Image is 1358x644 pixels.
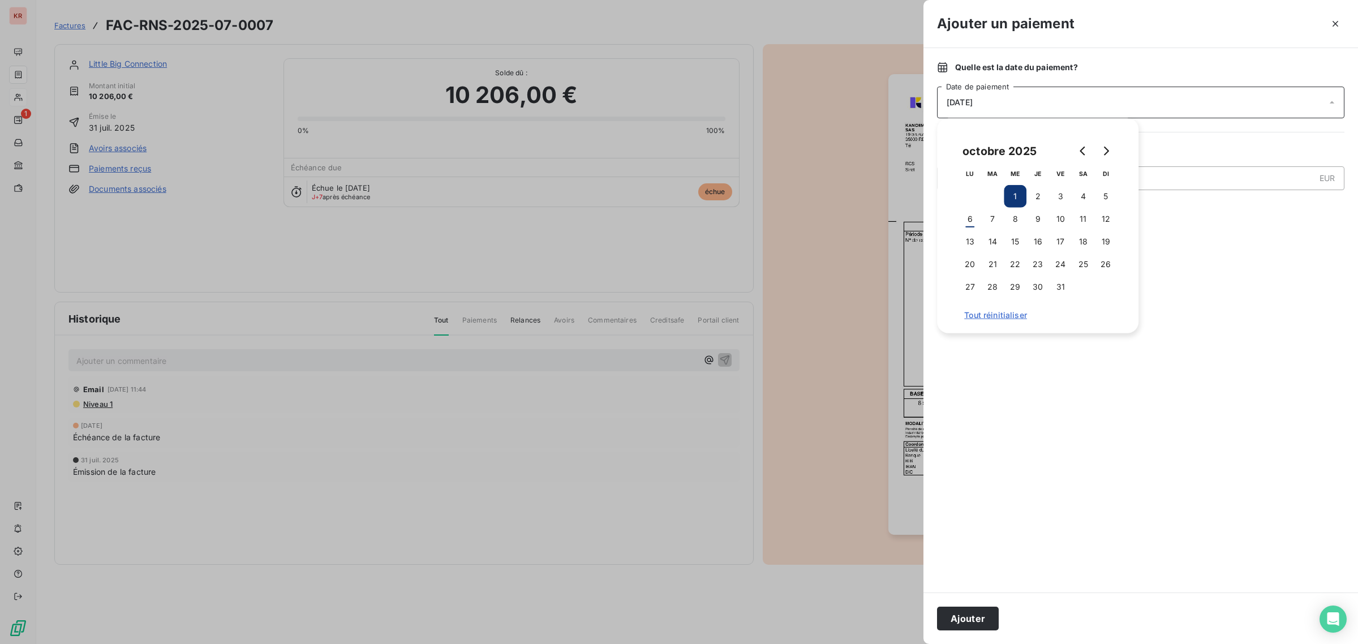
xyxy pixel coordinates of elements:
button: 20 [959,253,981,276]
th: mercredi [1004,162,1026,185]
button: 10 [1049,208,1072,230]
div: Open Intercom Messenger [1320,606,1347,633]
button: 8 [1004,208,1026,230]
button: 15 [1004,230,1026,253]
button: Ajouter [937,607,999,630]
th: vendredi [1049,162,1072,185]
button: 22 [1004,253,1026,276]
button: 26 [1094,253,1117,276]
button: 31 [1049,276,1072,298]
button: Go to previous month [1072,140,1094,162]
button: 18 [1072,230,1094,253]
button: 19 [1094,230,1117,253]
button: 14 [981,230,1004,253]
button: 17 [1049,230,1072,253]
button: 7 [981,208,1004,230]
span: Nouveau solde dû : [937,199,1344,211]
th: mardi [981,162,1004,185]
span: [DATE] [947,98,973,107]
button: 11 [1072,208,1094,230]
button: 4 [1072,185,1094,208]
th: dimanche [1094,162,1117,185]
button: 1 [1004,185,1026,208]
button: 12 [1094,208,1117,230]
button: 21 [981,253,1004,276]
button: 23 [1026,253,1049,276]
button: 13 [959,230,981,253]
button: 6 [959,208,981,230]
span: Tout réinitialiser [964,311,1111,320]
th: lundi [959,162,981,185]
button: 25 [1072,253,1094,276]
button: 29 [1004,276,1026,298]
button: Go to next month [1094,140,1117,162]
button: 9 [1026,208,1049,230]
button: 16 [1026,230,1049,253]
th: samedi [1072,162,1094,185]
button: 28 [981,276,1004,298]
button: 30 [1026,276,1049,298]
button: 27 [959,276,981,298]
span: Quelle est la date du paiement ? [955,62,1078,73]
button: 2 [1026,185,1049,208]
button: 24 [1049,253,1072,276]
button: 5 [1094,185,1117,208]
button: 3 [1049,185,1072,208]
div: octobre 2025 [959,142,1041,160]
h3: Ajouter un paiement [937,14,1075,34]
th: jeudi [1026,162,1049,185]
